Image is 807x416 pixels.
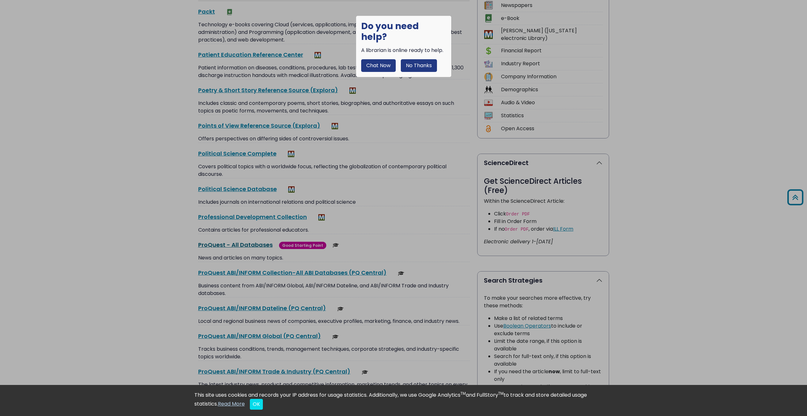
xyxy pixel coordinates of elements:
[361,47,446,54] div: A librarian is online ready to help.
[460,391,466,396] sup: TM
[361,59,396,72] button: Chat Now
[218,400,245,407] a: Read More
[401,59,437,72] button: No Thanks
[250,399,263,410] button: Close
[361,21,446,42] h1: Do you need help?
[498,391,504,396] sup: TM
[194,391,613,410] div: This site uses cookies and records your IP address for usage statistics. Additionally, we use Goo...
